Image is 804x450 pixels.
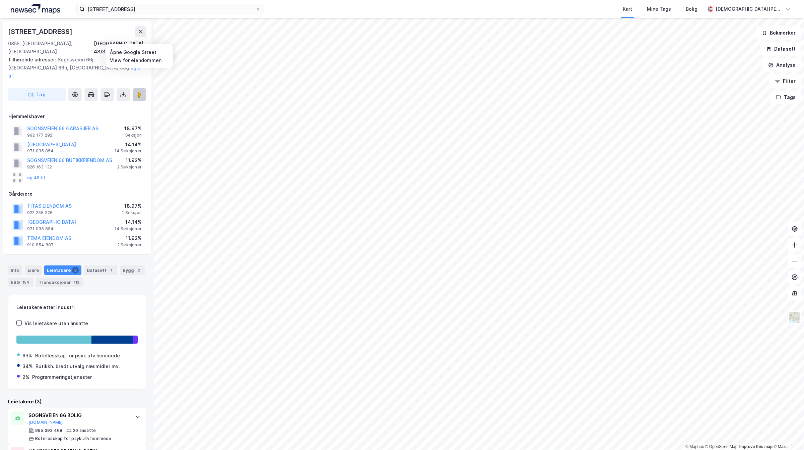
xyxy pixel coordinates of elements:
div: 1 [108,267,115,273]
div: Kart [623,5,632,13]
div: 18.97% [122,124,142,133]
iframe: Chat Widget [770,418,804,450]
div: Bofellesskap for psyk utv.hemmede [35,436,112,441]
div: 995 393 468 [35,428,62,433]
div: 112 [72,279,81,286]
div: 3 [72,267,79,273]
div: Leietakere [44,265,81,275]
a: OpenStreetMap [705,444,738,449]
div: 14.14% [115,218,142,226]
div: 992 177 292 [27,133,52,138]
div: Mine Tags [647,5,671,13]
div: Programmeringstjenester [32,373,92,381]
div: Transaksjoner [36,278,83,287]
div: [DEMOGRAPHIC_DATA][PERSON_NAME] [716,5,783,13]
div: Bofellesskap for psyk utv.hemmede [35,352,120,360]
input: Søk på adresse, matrikkel, gårdeiere, leietakere eller personer [85,4,256,14]
img: logo.a4113a55bc3d86da70a041830d287a7e.svg [11,4,60,14]
div: 0855, [GEOGRAPHIC_DATA], [GEOGRAPHIC_DATA] [8,40,94,56]
button: Analyse [762,58,801,72]
img: Z [788,311,801,324]
div: Vis leietakere uten ansatte [24,319,88,328]
button: [DOMAIN_NAME] [28,420,63,425]
button: Bokmerker [756,26,801,40]
div: [GEOGRAPHIC_DATA], 48/378 [94,40,146,56]
div: 14 Seksjoner [115,226,142,232]
div: 14 Seksjoner [115,148,142,154]
div: Gårdeiere [8,190,146,198]
div: 34% [22,362,33,370]
div: 1 Seksjon [122,133,142,138]
div: Datasett [84,265,117,275]
div: 2% [22,373,29,381]
div: Sognsveien 66j, [GEOGRAPHIC_DATA] 66h, [GEOGRAPHIC_DATA] 66g [8,56,141,80]
div: 18.97% [122,202,142,210]
div: SOGNSVEIEN 66 BOLIG [28,411,128,419]
div: [STREET_ADDRESS] [8,26,74,37]
div: Eiere [25,265,42,275]
span: Tilhørende adresser: [8,57,58,62]
div: 2 [135,267,142,273]
div: 63% [22,352,32,360]
div: Bolig [686,5,697,13]
div: 2 Seksjoner [117,242,142,248]
button: Tags [770,91,801,104]
button: Tag [8,88,66,101]
button: Filter [769,74,801,88]
div: Butikkh. bredt utvalg nær.midler mv. [36,362,120,370]
div: 26 ansatte [73,428,96,433]
div: 922 255 326 [27,210,53,215]
div: 971 035 854 [27,226,54,232]
div: Leietakere etter industri [16,303,138,311]
div: 2 Seksjoner [117,164,142,170]
div: 154 [21,279,30,286]
div: 11.92% [117,156,142,164]
a: Mapbox [685,444,704,449]
div: Hjemmelshaver [8,112,146,120]
div: 910 854 887 [27,242,54,248]
button: Datasett [760,42,801,56]
div: 1 Seksjon [122,210,142,215]
div: 11.92% [117,234,142,242]
div: Bygg [120,265,145,275]
div: Info [8,265,22,275]
div: 14.14% [115,141,142,149]
div: ESG [8,278,33,287]
div: 971 035 854 [27,148,54,154]
div: 926 163 132 [27,164,52,170]
a: Improve this map [739,444,773,449]
div: Leietakere (3) [8,398,146,406]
